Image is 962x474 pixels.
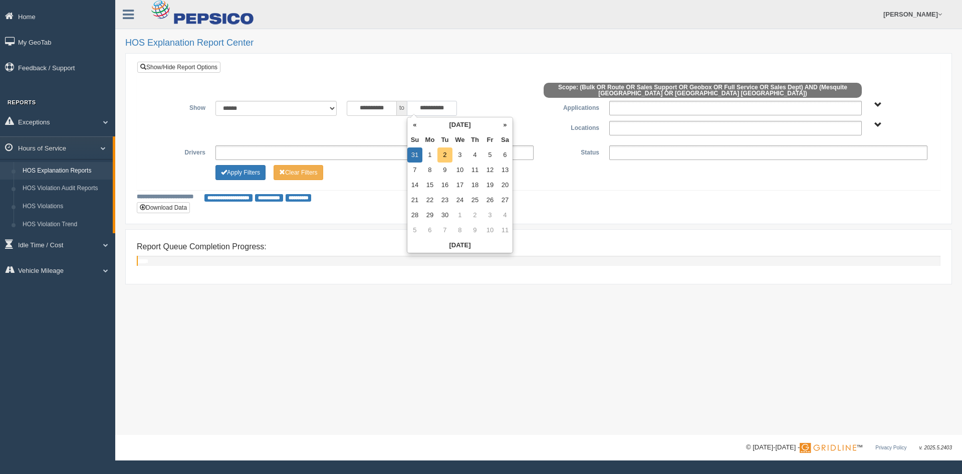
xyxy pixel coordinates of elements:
td: 1 [422,147,437,163]
td: 15 [422,178,437,193]
a: HOS Violation Trend [18,216,113,234]
td: 9 [437,163,452,178]
td: 31 [407,147,422,163]
td: 19 [483,178,498,193]
td: 1 [452,208,467,223]
td: 4 [498,208,513,223]
div: © [DATE]-[DATE] - ™ [746,442,952,453]
td: 30 [437,208,452,223]
td: 5 [483,147,498,163]
td: 23 [437,193,452,208]
td: 25 [467,193,483,208]
a: HOS Violations [18,198,113,216]
td: 9 [467,223,483,238]
td: 3 [483,208,498,223]
th: [DATE] [407,238,513,253]
a: Privacy Policy [875,445,906,450]
td: 7 [407,163,422,178]
th: Fr [483,132,498,147]
th: » [498,117,513,132]
a: HOS Explanation Reports [18,162,113,180]
label: Applications [539,101,604,113]
td: 13 [498,163,513,178]
td: 4 [467,147,483,163]
td: 14 [407,178,422,193]
label: Show [145,101,210,113]
td: 8 [422,163,437,178]
th: Sa [498,132,513,147]
th: « [407,117,422,132]
button: Change Filter Options [274,165,323,180]
th: Mo [422,132,437,147]
td: 11 [498,223,513,238]
td: 10 [452,163,467,178]
td: 2 [467,208,483,223]
span: v. 2025.5.2403 [919,445,952,450]
a: HOS Violation Audit Reports [18,180,113,198]
img: Gridline [800,443,856,453]
h4: Report Queue Completion Progress: [137,242,940,251]
label: Drivers [145,145,210,157]
td: 26 [483,193,498,208]
td: 29 [422,208,437,223]
button: Change Filter Options [215,165,266,180]
h2: HOS Explanation Report Center [125,38,952,48]
th: Su [407,132,422,147]
th: Th [467,132,483,147]
td: 28 [407,208,422,223]
a: Show/Hide Report Options [137,62,220,73]
th: [DATE] [422,117,498,132]
td: 18 [467,178,483,193]
td: 21 [407,193,422,208]
td: 7 [437,223,452,238]
td: 5 [407,223,422,238]
td: 16 [437,178,452,193]
td: 12 [483,163,498,178]
td: 11 [467,163,483,178]
label: Locations [539,121,604,133]
td: 10 [483,223,498,238]
button: Download Data [137,202,190,213]
td: 6 [422,223,437,238]
label: Status [539,145,604,157]
th: Tu [437,132,452,147]
td: 3 [452,147,467,163]
td: 8 [452,223,467,238]
td: 24 [452,193,467,208]
td: 17 [452,178,467,193]
span: Scope: (Bulk OR Route OR Sales Support OR Geobox OR Full Service OR Sales Dept) AND (Mesquite [GE... [544,83,862,98]
td: 6 [498,147,513,163]
span: to [397,101,407,116]
th: We [452,132,467,147]
td: 27 [498,193,513,208]
td: 22 [422,193,437,208]
td: 2 [437,147,452,163]
td: 20 [498,178,513,193]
